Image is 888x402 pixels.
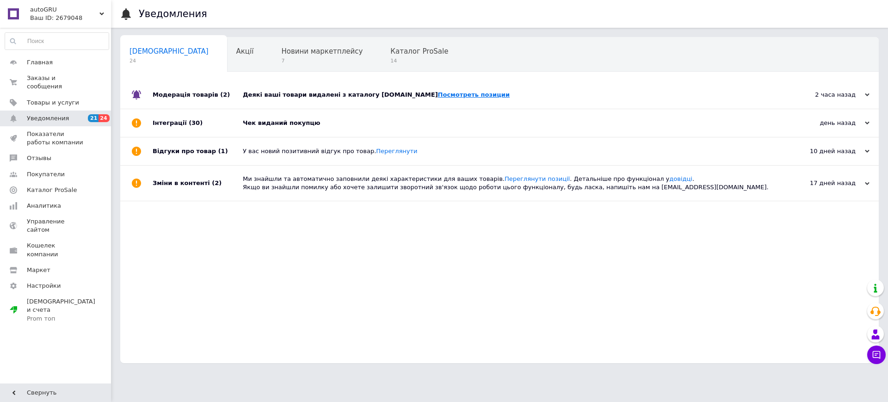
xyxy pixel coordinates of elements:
[27,99,79,107] span: Товары и услуги
[27,114,69,123] span: Уведомления
[236,47,254,56] span: Акції
[281,57,363,64] span: 7
[777,91,869,99] div: 2 часа назад
[27,186,77,194] span: Каталог ProSale
[129,47,209,56] span: [DEMOGRAPHIC_DATA]
[376,148,417,155] a: Переглянути
[27,241,86,258] span: Кошелек компании
[218,148,228,155] span: (1)
[27,315,95,323] div: Prom топ
[390,47,448,56] span: Каталог ProSale
[27,266,50,274] span: Маркет
[777,147,869,155] div: 10 дней назад
[505,175,570,182] a: Переглянути позиції
[153,81,243,109] div: Модерація товарів
[27,170,65,179] span: Покупатели
[27,282,61,290] span: Настройки
[777,179,869,187] div: 17 дней назад
[27,58,53,67] span: Главная
[281,47,363,56] span: Новини маркетплейсу
[189,119,203,126] span: (30)
[139,8,207,19] h1: Уведомления
[153,137,243,165] div: Відгуки про товар
[27,154,51,162] span: Отзывы
[88,114,99,122] span: 21
[243,147,777,155] div: У вас новий позитивний відгук про товар.
[669,175,692,182] a: довідці
[129,57,209,64] span: 24
[220,91,230,98] span: (2)
[153,166,243,201] div: Зміни в контенті
[30,6,99,14] span: autoGRU
[27,74,86,91] span: Заказы и сообщения
[27,202,61,210] span: Аналитика
[5,33,109,49] input: Поиск
[153,109,243,137] div: Інтеграції
[27,130,86,147] span: Показатели работы компании
[212,179,222,186] span: (2)
[243,119,777,127] div: Чек виданий покупцю
[438,91,510,98] a: Посмотреть позиции
[777,119,869,127] div: день назад
[99,114,109,122] span: 24
[390,57,448,64] span: 14
[27,297,95,323] span: [DEMOGRAPHIC_DATA] и счета
[243,175,777,192] div: Ми знайшли та автоматично заповнили деякі характеристики для ваших товарів. . Детальніше про функ...
[867,346,886,364] button: Чат с покупателем
[27,217,86,234] span: Управление сайтом
[243,91,777,99] div: Деякі ваші товари видалені з каталогу [DOMAIN_NAME]
[30,14,111,22] div: Ваш ID: 2679048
